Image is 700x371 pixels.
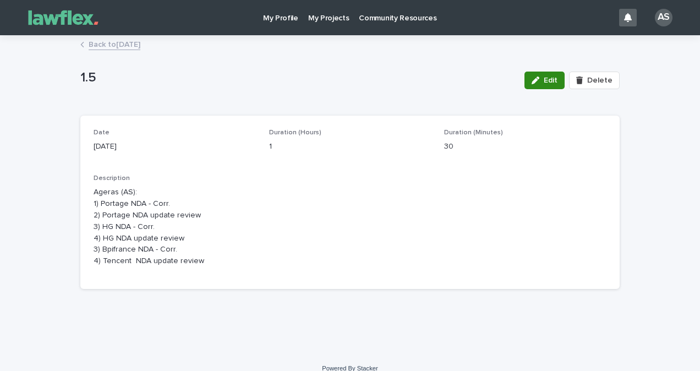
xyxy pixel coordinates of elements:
span: Edit [544,77,557,84]
span: Duration (Hours) [269,129,321,136]
span: Date [94,129,110,136]
button: Delete [569,72,620,89]
img: Gnvw4qrBSHOAfo8VMhG6 [22,7,105,29]
a: Back to[DATE] [89,37,140,50]
button: Edit [524,72,565,89]
p: [DATE] [94,141,256,152]
p: 30 [444,141,606,152]
p: 1 [269,141,431,152]
p: Ageras (AS): 1) Portage NDA - Corr. 2) Portage NDA update review 3) HG NDA - Corr. 4) HG NDA upda... [94,187,606,267]
p: 1.5 [80,70,516,86]
span: Duration (Minutes) [444,129,503,136]
div: AS [655,9,672,26]
span: Description [94,175,130,182]
span: Delete [587,77,612,84]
